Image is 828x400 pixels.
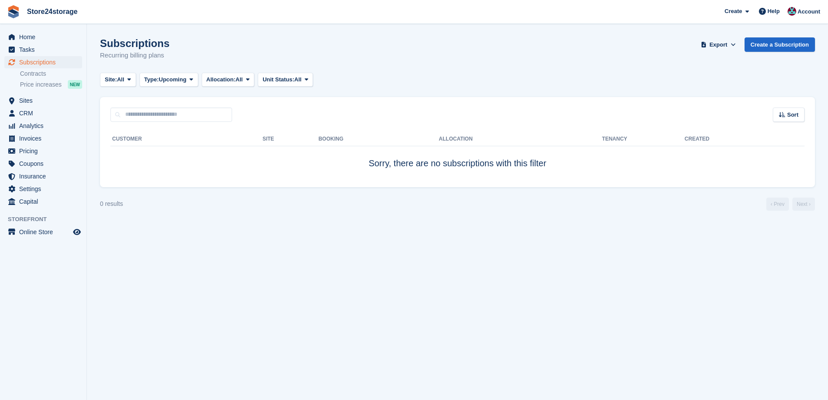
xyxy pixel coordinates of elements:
[20,70,82,78] a: Contracts
[20,80,82,89] a: Price increases NEW
[100,73,136,87] button: Site: All
[23,4,81,19] a: Store24storage
[709,40,727,49] span: Export
[236,75,243,84] span: All
[4,145,82,157] a: menu
[100,199,123,208] div: 0 results
[4,183,82,195] a: menu
[140,73,198,87] button: Type: Upcoming
[7,5,20,18] img: stora-icon-8386f47178a22dfd0bd8f6a31ec36ba5ce8667c1dd55bd0f319d3a0aa187defe.svg
[4,226,82,238] a: menu
[788,7,796,16] img: George
[100,37,170,49] h1: Subscriptions
[19,158,71,170] span: Coupons
[19,31,71,43] span: Home
[206,75,236,84] span: Allocation:
[4,44,82,56] a: menu
[19,170,71,182] span: Insurance
[369,158,546,168] span: Sorry, there are no subscriptions with this filter
[20,81,62,89] span: Price increases
[4,120,82,132] a: menu
[725,7,742,16] span: Create
[602,132,632,146] th: Tenancy
[4,170,82,182] a: menu
[19,94,71,107] span: Sites
[19,120,71,132] span: Analytics
[699,37,738,52] button: Export
[685,132,805,146] th: Created
[159,75,186,84] span: Upcoming
[787,111,798,119] span: Sort
[68,80,82,89] div: NEW
[792,198,815,211] a: Next
[19,183,71,195] span: Settings
[798,7,820,16] span: Account
[19,195,71,208] span: Capital
[117,75,124,84] span: All
[8,215,86,224] span: Storefront
[100,50,170,61] p: Recurring billing plans
[439,132,602,146] th: Allocation
[19,107,71,119] span: CRM
[4,31,82,43] a: menu
[19,132,71,145] span: Invoices
[110,132,263,146] th: Customer
[745,37,815,52] a: Create a Subscription
[4,132,82,145] a: menu
[105,75,117,84] span: Site:
[263,75,294,84] span: Unit Status:
[765,198,817,211] nav: Page
[766,198,789,211] a: Previous
[19,44,71,56] span: Tasks
[4,158,82,170] a: menu
[19,56,71,68] span: Subscriptions
[144,75,159,84] span: Type:
[4,107,82,119] a: menu
[4,94,82,107] a: menu
[263,132,319,146] th: Site
[4,195,82,208] a: menu
[4,56,82,68] a: menu
[319,132,439,146] th: Booking
[294,75,302,84] span: All
[202,73,255,87] button: Allocation: All
[19,145,71,157] span: Pricing
[19,226,71,238] span: Online Store
[258,73,313,87] button: Unit Status: All
[768,7,780,16] span: Help
[72,227,82,237] a: Preview store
